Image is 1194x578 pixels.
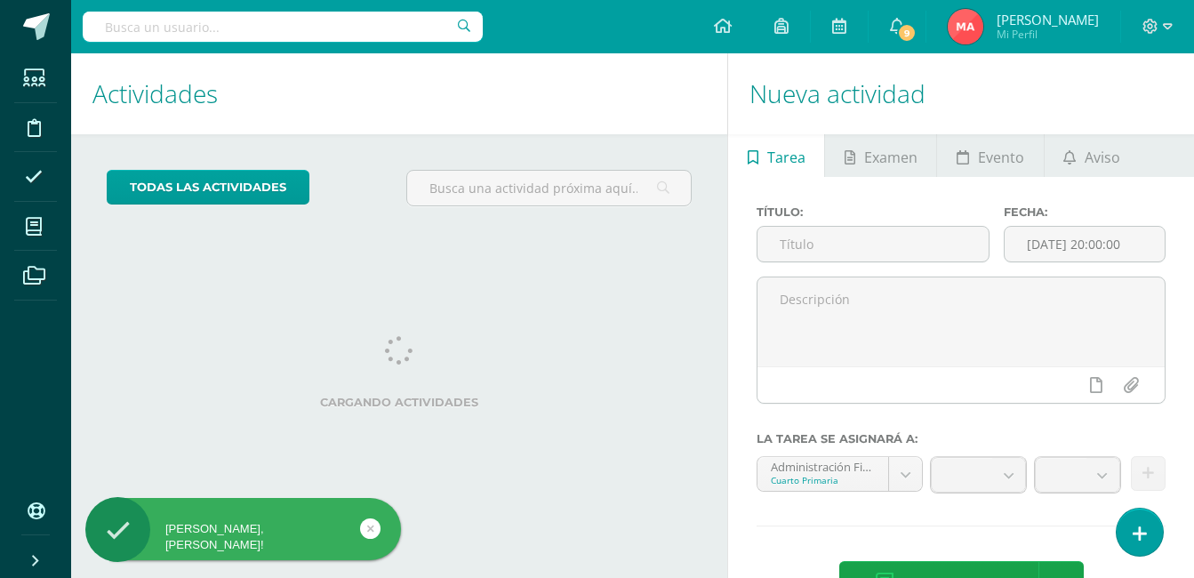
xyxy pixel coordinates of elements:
a: Administración Financiera 'A'Cuarto Primaria [757,457,922,491]
label: Título: [757,205,990,219]
a: todas las Actividades [107,170,309,205]
span: 9 [897,23,917,43]
input: Busca una actividad próxima aquí... [407,171,691,205]
div: Administración Financiera 'A' [771,457,875,474]
a: Aviso [1045,134,1140,177]
img: 7b25d53265b86a266d6008bb395da524.png [948,9,983,44]
a: Evento [937,134,1043,177]
a: Examen [825,134,936,177]
span: Examen [864,136,918,179]
span: [PERSON_NAME] [997,11,1099,28]
span: Tarea [767,136,805,179]
span: Evento [978,136,1024,179]
a: Tarea [728,134,824,177]
h1: Actividades [92,53,706,134]
div: Cuarto Primaria [771,474,875,486]
input: Busca un usuario... [83,12,483,42]
label: La tarea se asignará a: [757,432,1166,446]
div: [PERSON_NAME], [PERSON_NAME]! [85,521,401,553]
input: Título [757,227,989,261]
label: Cargando actividades [107,396,692,409]
input: Fecha de entrega [1005,227,1165,261]
label: Fecha: [1004,205,1166,219]
h1: Nueva actividad [749,53,1173,134]
span: Mi Perfil [997,27,1099,42]
span: Aviso [1085,136,1120,179]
